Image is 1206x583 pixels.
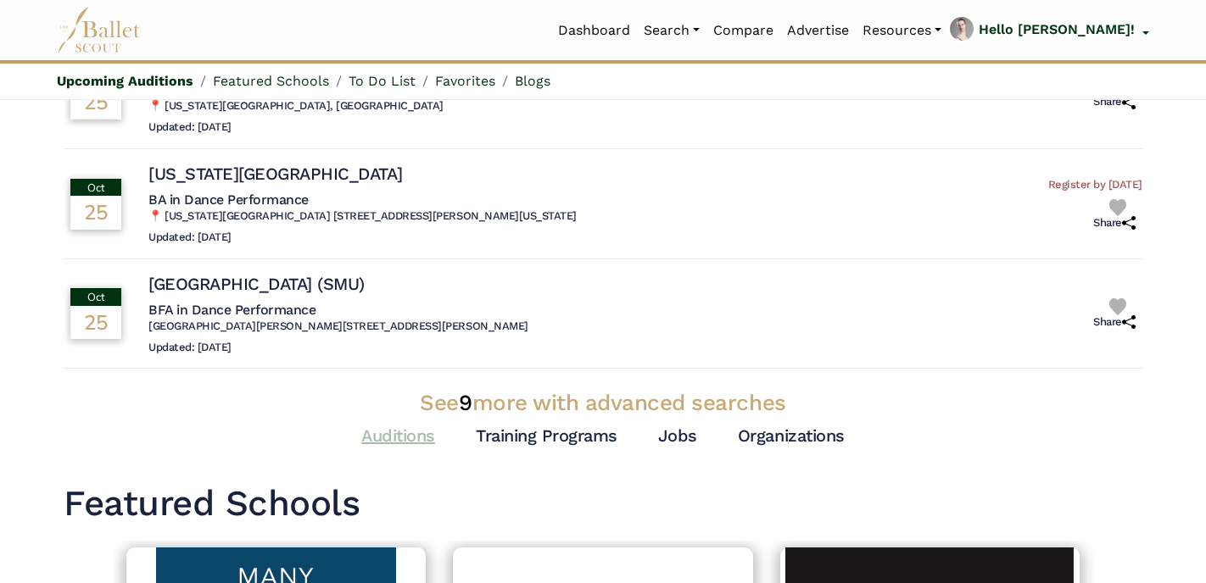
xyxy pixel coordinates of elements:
a: Training Programs [476,425,617,446]
a: Advertise [780,13,856,48]
h6: 📍 [US_STATE][GEOGRAPHIC_DATA], [GEOGRAPHIC_DATA] [148,99,545,114]
h1: Featured Schools [64,480,1142,527]
a: Jobs [658,425,697,446]
a: Auditions [361,425,435,446]
div: Oct [70,288,121,305]
a: Blogs [515,73,550,89]
h6: Share [1093,315,1136,330]
h6: Updated: [DATE] [148,341,528,355]
div: 25 [70,196,121,228]
a: Resources [856,13,948,48]
a: To Do List [349,73,416,89]
a: Dashboard [551,13,637,48]
h6: [GEOGRAPHIC_DATA][PERSON_NAME][STREET_ADDRESS][PERSON_NAME] [148,319,528,334]
a: Compare [706,13,780,48]
div: 25 [70,306,121,338]
div: Oct [70,179,121,196]
img: profile picture [950,17,974,53]
h5: BA in Dance Performance [148,192,577,209]
a: Featured Schools [213,73,329,89]
h6: Share [1093,216,1136,230]
h3: See more with advanced searches [64,389,1142,418]
div: 25 [70,86,121,118]
h6: 📍 [US_STATE][GEOGRAPHIC_DATA] [STREET_ADDRESS][PERSON_NAME][US_STATE] [148,209,577,224]
h6: Register by [DATE] [1048,178,1142,192]
a: Search [637,13,706,48]
a: Upcoming Auditions [57,73,193,89]
h6: Updated: [DATE] [148,120,545,135]
h4: [US_STATE][GEOGRAPHIC_DATA] [148,163,402,185]
a: Organizations [738,425,845,446]
h6: Share [1093,95,1136,109]
h6: Updated: [DATE] [148,230,577,245]
a: Favorites [435,73,495,89]
h4: [GEOGRAPHIC_DATA] (SMU) [148,273,365,295]
p: Hello [PERSON_NAME]! [979,19,1135,41]
a: profile picture Hello [PERSON_NAME]! [948,15,1149,44]
span: 9 [459,390,472,415]
h5: BFA in Dance Performance [148,302,528,319]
